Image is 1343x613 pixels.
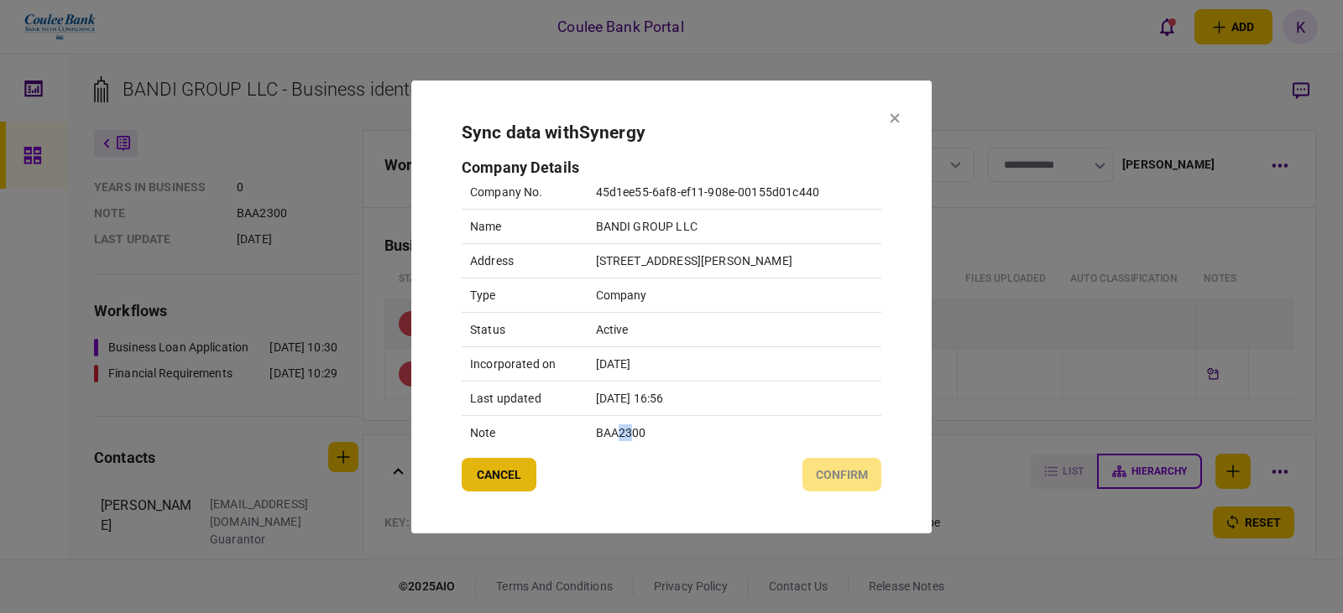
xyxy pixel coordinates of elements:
[462,346,588,381] td: Incorporated on
[588,346,881,381] td: [DATE]
[462,312,588,346] td: Status
[462,278,588,312] td: Type
[588,415,881,449] td: BAA2300
[462,122,881,143] h2: Sync data with Synergy
[462,458,536,491] button: cancel
[588,243,881,278] td: [STREET_ADDRESS][PERSON_NAME]
[588,381,881,415] td: [DATE] 16:56
[588,174,881,209] td: 45d1ee55-6af8-ef11-908e-00155d01c440
[462,174,588,209] td: Company No.
[462,381,588,415] td: Last updated
[588,312,881,346] td: Active
[588,278,881,312] td: Company
[588,209,881,243] td: BANDI GROUP LLC
[462,243,588,278] td: Address
[462,415,588,449] td: Note
[462,159,881,174] h3: Company Details
[462,209,588,243] td: Name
